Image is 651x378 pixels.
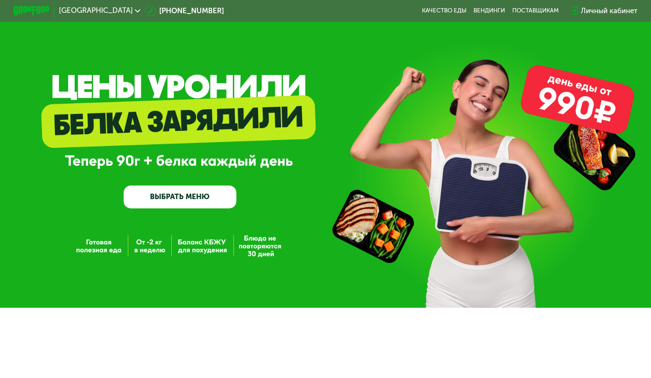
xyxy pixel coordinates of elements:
a: Вендинги [474,7,505,14]
a: Качество еды [422,7,467,14]
div: поставщикам [512,7,559,14]
a: [PHONE_NUMBER] [145,5,224,16]
span: [GEOGRAPHIC_DATA] [59,7,133,14]
a: ВЫБРАТЬ МЕНЮ [124,186,236,208]
div: Личный кабинет [581,5,637,16]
